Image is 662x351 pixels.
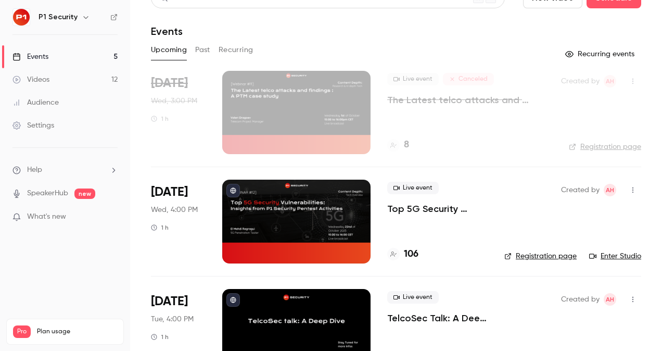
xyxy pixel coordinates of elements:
a: 106 [387,247,418,261]
div: 1 h [151,223,169,232]
span: Wed, 3:00 PM [151,96,197,106]
div: Settings [12,120,54,131]
span: Created by [561,75,600,87]
div: 1 h [151,333,169,341]
h4: 106 [404,247,418,261]
span: AH [606,184,614,196]
button: Recurring [219,42,253,58]
span: What's new [27,211,66,222]
span: Live event [387,73,439,85]
span: Created by [561,184,600,196]
span: Amine Hayad [604,184,616,196]
h1: Events [151,25,183,37]
span: Help [27,165,42,176]
a: Enter Studio [589,251,641,261]
h4: 8 [404,138,409,152]
li: help-dropdown-opener [12,165,118,176]
span: Live event [387,291,439,304]
button: Upcoming [151,42,187,58]
span: Live event [387,182,439,194]
div: Events [12,52,48,62]
a: Top 5G Security Vulnerabilities: Insights from P1 Security Pentest Activities [387,203,488,215]
div: 1 h [151,115,169,123]
a: Registration page [569,142,641,152]
span: Tue, 4:00 PM [151,314,194,324]
a: SpeakerHub [27,188,68,199]
span: Wed, 4:00 PM [151,205,198,215]
span: Pro [13,325,31,338]
h6: P1 Security [39,12,78,22]
span: [DATE] [151,293,188,310]
a: The Latest telco attacks and findings : A PTM case study [387,94,544,106]
a: 8 [387,138,409,152]
span: AH [606,75,614,87]
div: Audience [12,97,59,108]
img: P1 Security [13,9,30,26]
button: Recurring events [561,46,641,62]
span: AH [606,293,614,306]
iframe: Noticeable Trigger [105,212,118,222]
span: new [74,189,95,199]
span: Canceled [443,73,494,85]
span: Amine Hayad [604,293,616,306]
button: Past [195,42,210,58]
div: Oct 1 Wed, 3:00 PM (Europe/Paris) [151,71,206,154]
a: TelcoSec Talk: A Deep Dive [387,312,488,324]
span: Created by [561,293,600,306]
span: [DATE] [151,184,188,200]
div: Oct 22 Wed, 4:00 PM (Europe/Paris) [151,180,206,263]
div: Videos [12,74,49,85]
span: Amine Hayad [604,75,616,87]
span: Plan usage [37,328,117,336]
span: [DATE] [151,75,188,92]
a: Registration page [504,251,577,261]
